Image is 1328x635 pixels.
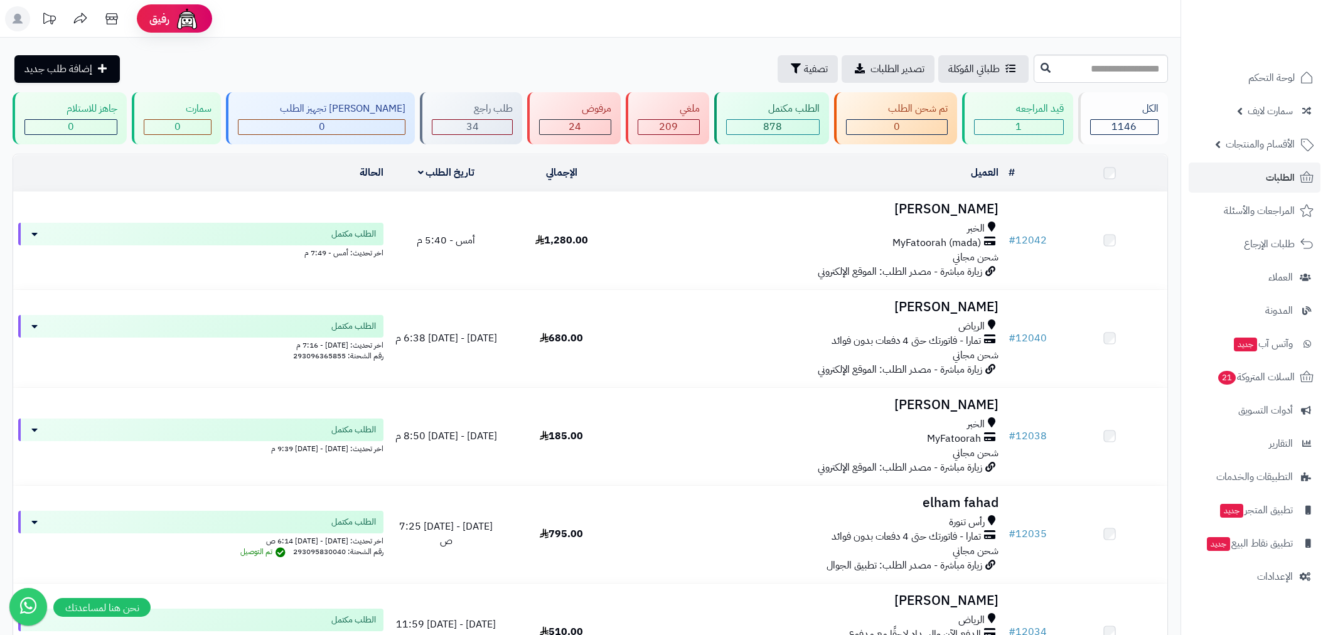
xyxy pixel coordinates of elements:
span: شحن مجاني [953,250,999,265]
a: الطلبات [1189,163,1320,193]
span: 795.00 [540,526,583,542]
span: شحن مجاني [953,446,999,461]
a: تطبيق المتجرجديد [1189,495,1320,525]
div: 209 [638,120,699,134]
span: [DATE] - [DATE] 8:50 م [395,429,497,444]
span: الطلب مكتمل [331,424,376,436]
div: قيد المراجعه [974,102,1064,116]
div: تم شحن الطلب [846,102,948,116]
h3: elham fahad [624,496,999,510]
span: [DATE] - [DATE] 6:38 م [395,331,497,346]
h3: [PERSON_NAME] [624,594,999,608]
span: 1 [1015,119,1022,134]
span: تطبيق المتجر [1219,501,1293,519]
div: 1 [975,120,1063,134]
a: التطبيقات والخدمات [1189,462,1320,492]
span: 0 [174,119,181,134]
span: الطلب مكتمل [331,320,376,333]
div: الكل [1090,102,1159,116]
a: تحديثات المنصة [33,6,65,35]
span: 0 [894,119,900,134]
span: الإعدادات [1257,568,1293,585]
span: جديد [1220,504,1243,518]
a: أدوات التسويق [1189,395,1320,425]
div: 0 [144,120,211,134]
span: 34 [466,119,479,134]
span: الخبر [967,417,985,432]
span: 185.00 [540,429,583,444]
span: 21 [1218,371,1236,385]
span: # [1009,331,1015,346]
div: 878 [727,120,819,134]
a: # [1009,165,1015,180]
span: رفيق [149,11,169,26]
a: طلبات الإرجاع [1189,229,1320,259]
span: الطلب مكتمل [331,516,376,528]
a: العميل [971,165,999,180]
div: [PERSON_NAME] تجهيز الطلب [238,102,405,116]
span: MyFatoorah [927,432,981,446]
button: تصفية [778,55,838,83]
a: لوحة التحكم [1189,63,1320,93]
a: سمارت 0 [129,92,223,144]
span: تطبيق نقاط البيع [1206,535,1293,552]
div: جاهز للاستلام [24,102,117,116]
a: المدونة [1189,296,1320,326]
div: ملغي [638,102,700,116]
div: مرفوض [539,102,611,116]
a: جاهز للاستلام 0 [10,92,129,144]
span: تصدير الطلبات [870,61,924,77]
span: جديد [1207,537,1230,551]
a: #12035 [1009,526,1047,542]
span: رقم الشحنة: 293096365855 [293,350,383,361]
a: إضافة طلب جديد [14,55,120,83]
span: # [1009,429,1015,444]
span: تصفية [804,61,828,77]
a: طلب راجع 34 [417,92,525,144]
span: وآتس آب [1233,335,1293,353]
span: 1,280.00 [535,233,588,248]
span: شحن مجاني [953,543,999,558]
a: وآتس آبجديد [1189,329,1320,359]
a: تطبيق نقاط البيعجديد [1189,528,1320,558]
a: تاريخ الطلب [418,165,475,180]
span: 0 [319,119,325,134]
div: اخر تحديث: [DATE] - [DATE] 6:14 ص [18,533,383,547]
div: طلب راجع [432,102,513,116]
span: طلباتي المُوكلة [948,61,1000,77]
a: العملاء [1189,262,1320,292]
span: الرياض [958,319,985,334]
span: أدوات التسويق [1238,402,1293,419]
span: رقم الشحنة: 293095830040 [293,546,383,557]
a: تم شحن الطلب 0 [832,92,960,144]
div: اخر تحديث: أمس - 7:49 م [18,245,383,259]
span: 24 [569,119,581,134]
h3: [PERSON_NAME] [624,300,999,314]
span: MyFatoorah (mada) [892,236,981,250]
span: الطلب مكتمل [331,614,376,626]
span: 680.00 [540,331,583,346]
a: #12042 [1009,233,1047,248]
span: طلبات الإرجاع [1244,235,1295,253]
a: قيد المراجعه 1 [960,92,1076,144]
span: الطلبات [1266,169,1295,186]
span: أمس - 5:40 م [417,233,475,248]
span: # [1009,233,1015,248]
div: الطلب مكتمل [726,102,820,116]
span: سمارت لايف [1248,102,1293,120]
div: 0 [238,120,405,134]
span: زيارة مباشرة - مصدر الطلب: الموقع الإلكتروني [818,264,982,279]
span: 209 [659,119,678,134]
a: [PERSON_NAME] تجهيز الطلب 0 [223,92,417,144]
span: الأقسام والمنتجات [1226,136,1295,153]
h3: [PERSON_NAME] [624,398,999,412]
span: رأس تنورة [949,515,985,530]
span: لوحة التحكم [1248,69,1295,87]
img: logo-2.png [1243,35,1316,61]
div: سمارت [144,102,212,116]
a: التقارير [1189,429,1320,459]
h3: [PERSON_NAME] [624,202,999,216]
div: 0 [847,120,947,134]
a: السلات المتروكة21 [1189,362,1320,392]
span: التطبيقات والخدمات [1216,468,1293,486]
